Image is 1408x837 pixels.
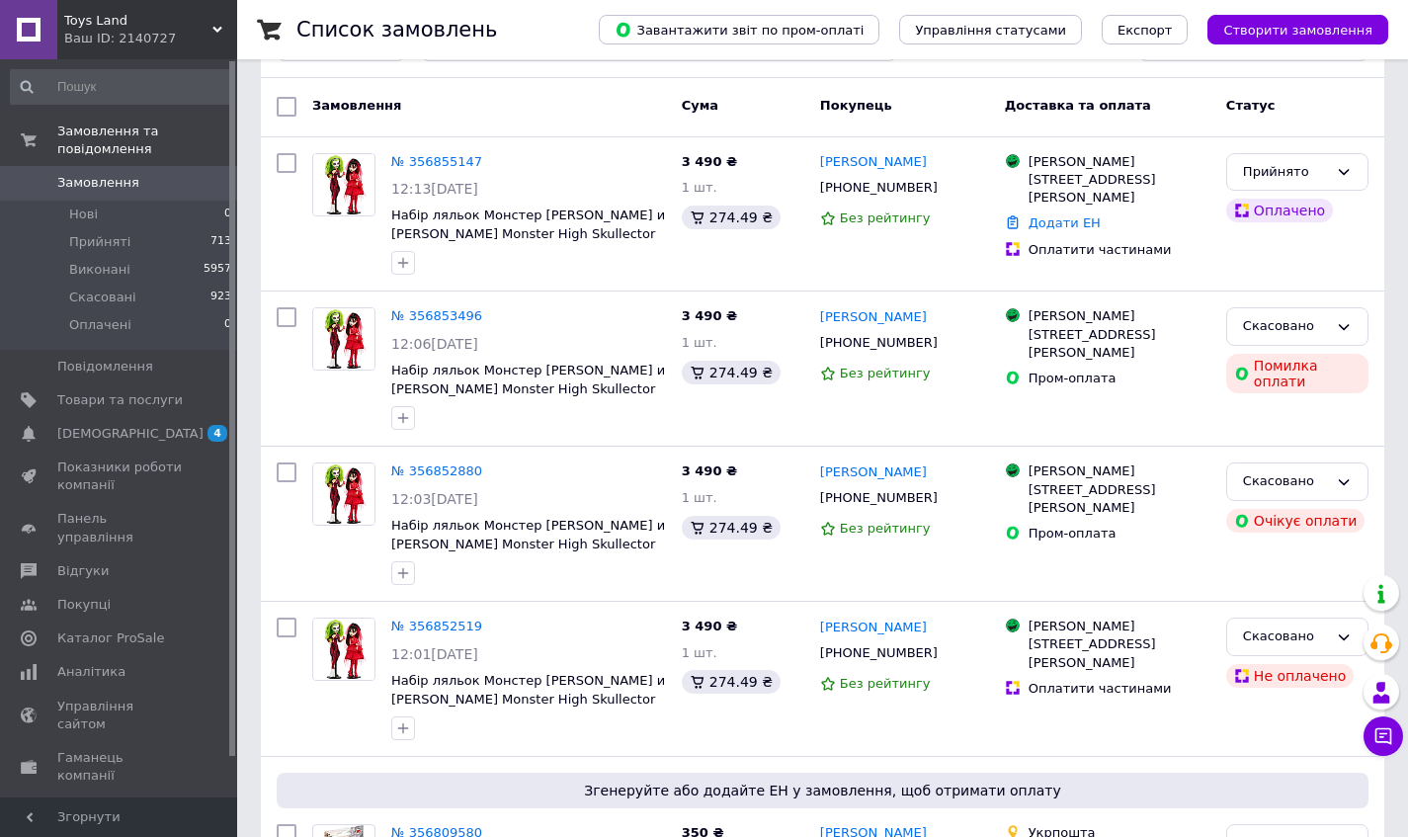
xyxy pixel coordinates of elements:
div: Помилка оплати [1226,354,1368,393]
div: [PERSON_NAME] [1029,462,1210,480]
span: 12:01[DATE] [391,646,478,662]
button: Чат з покупцем [1364,716,1403,756]
span: Нові [69,206,98,223]
div: Скасовано [1243,627,1328,647]
span: Створити замовлення [1223,23,1372,38]
span: Управління статусами [915,23,1066,38]
span: Замовлення [312,98,401,113]
a: № 356853496 [391,308,482,323]
span: 1 шт. [682,335,717,350]
a: Набір ляльок Монстер [PERSON_NAME] и [PERSON_NAME] Monster High Skullector Beetlejuice [391,518,665,569]
div: [PERSON_NAME] [1029,618,1210,635]
span: Набір ляльок Монстер [PERSON_NAME] и [PERSON_NAME] Monster High Skullector Beetlejuice [391,363,665,414]
span: [PHONE_NUMBER] [820,335,938,350]
div: [PERSON_NAME] [1029,153,1210,171]
span: [DEMOGRAPHIC_DATA] [57,425,204,443]
div: Скасовано [1243,316,1328,337]
a: Фото товару [312,462,375,526]
div: Пром-оплата [1029,525,1210,543]
span: 12:13[DATE] [391,181,478,197]
a: [PERSON_NAME] [820,153,927,172]
span: 1 шт. [682,645,717,660]
span: Експорт [1118,23,1173,38]
div: [STREET_ADDRESS][PERSON_NAME] [1029,635,1210,671]
span: Скасовані [69,289,136,306]
span: Панель управління [57,510,183,545]
span: 3 490 ₴ [682,619,737,633]
div: Оплачено [1226,199,1333,222]
a: Фото товару [312,153,375,216]
span: Оплачені [69,316,131,334]
span: Завантажити звіт по пром-оплаті [615,21,864,39]
span: Без рейтингу [840,676,931,691]
span: Без рейтингу [840,521,931,536]
span: Статус [1226,98,1276,113]
span: 5957 [204,261,231,279]
span: 1 шт. [682,180,717,195]
span: [PHONE_NUMBER] [820,645,938,660]
a: [PERSON_NAME] [820,463,927,482]
span: Покупець [820,98,892,113]
button: Завантажити звіт по пром-оплаті [599,15,879,44]
span: Виконані [69,261,130,279]
a: Створити замовлення [1188,22,1388,37]
div: Не оплачено [1226,664,1354,688]
span: 12:06[DATE] [391,336,478,352]
img: Фото товару [313,463,374,525]
div: Очікує оплати [1226,509,1366,533]
span: [PHONE_NUMBER] [820,490,938,505]
span: Відгуки [57,562,109,580]
span: 713 [210,233,231,251]
span: Показники роботи компанії [57,459,183,494]
span: Замовлення [57,174,139,192]
div: Прийнято [1243,162,1328,183]
span: Гаманець компанії [57,749,183,785]
div: Скасовано [1243,471,1328,492]
a: № 356855147 [391,154,482,169]
span: 3 490 ₴ [682,154,737,169]
a: Фото товару [312,307,375,371]
span: Без рейтингу [840,366,931,380]
div: 274.49 ₴ [682,206,781,229]
span: Cума [682,98,718,113]
span: Доставка та оплата [1005,98,1151,113]
span: [PHONE_NUMBER] [820,180,938,195]
span: 0 [224,316,231,334]
span: Товари та послуги [57,391,183,409]
img: Фото товару [313,308,374,370]
div: Пром-оплата [1029,370,1210,387]
a: Набір ляльок Монстер [PERSON_NAME] и [PERSON_NAME] Monster High Skullector Beetlejuice [391,673,665,724]
a: № 356852880 [391,463,482,478]
span: Без рейтингу [840,210,931,225]
a: № 356852519 [391,619,482,633]
span: Аналітика [57,663,125,681]
span: 923 [210,289,231,306]
h1: Список замовлень [296,18,497,42]
img: Фото товару [313,154,374,215]
a: Фото товару [312,618,375,681]
input: Пошук [10,69,233,105]
span: Toys Land [64,12,212,30]
a: Набір ляльок Монстер [PERSON_NAME] и [PERSON_NAME] Monster High Skullector Beetlejuice [391,208,665,259]
div: Оплатити частинами [1029,680,1210,698]
button: Експорт [1102,15,1189,44]
a: [PERSON_NAME] [820,619,927,637]
span: Покупці [57,596,111,614]
span: 4 [207,425,227,442]
div: Оплатити частинами [1029,241,1210,259]
div: [STREET_ADDRESS][PERSON_NAME] [1029,481,1210,517]
a: [PERSON_NAME] [820,308,927,327]
span: Управління сайтом [57,698,183,733]
span: 12:03[DATE] [391,491,478,507]
img: Фото товару [313,619,374,680]
a: Додати ЕН [1029,215,1101,230]
div: [PERSON_NAME] [1029,307,1210,325]
div: Ваш ID: 2140727 [64,30,237,47]
div: [STREET_ADDRESS][PERSON_NAME] [1029,326,1210,362]
span: Повідомлення [57,358,153,376]
span: 3 490 ₴ [682,308,737,323]
div: 274.49 ₴ [682,516,781,540]
button: Управління статусами [899,15,1082,44]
